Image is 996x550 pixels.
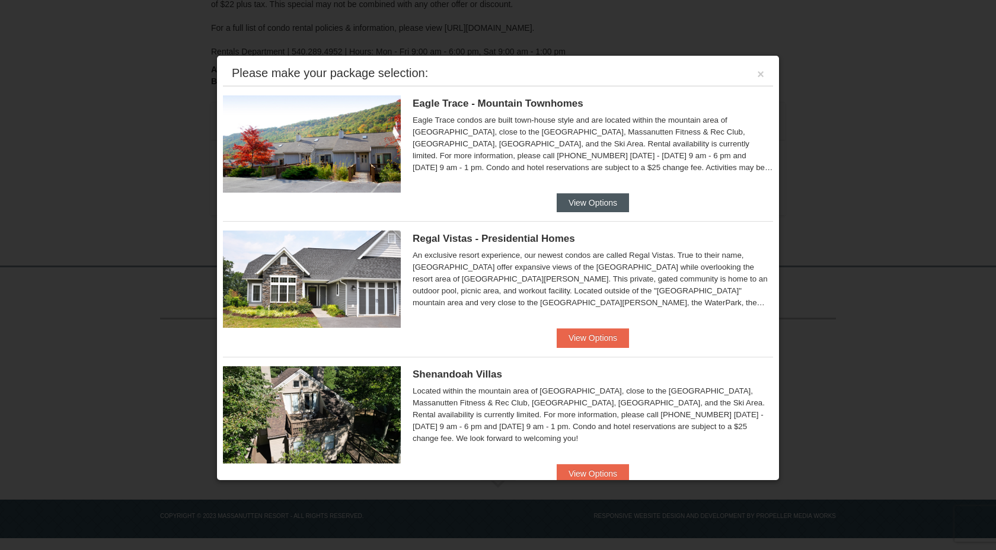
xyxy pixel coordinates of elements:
span: Shenandoah Villas [413,369,502,380]
button: View Options [557,328,629,347]
button: View Options [557,464,629,483]
div: Please make your package selection: [232,67,428,79]
img: 19219019-2-e70bf45f.jpg [223,366,401,463]
div: Eagle Trace condos are built town-house style and are located within the mountain area of [GEOGRA... [413,114,773,174]
img: 19218983-1-9b289e55.jpg [223,95,401,193]
span: Eagle Trace - Mountain Townhomes [413,98,583,109]
span: Regal Vistas - Presidential Homes [413,233,575,244]
div: An exclusive resort experience, our newest condos are called Regal Vistas. True to their name, [G... [413,250,773,309]
div: Located within the mountain area of [GEOGRAPHIC_DATA], close to the [GEOGRAPHIC_DATA], Massanutte... [413,385,773,445]
button: View Options [557,193,629,212]
img: 19218991-1-902409a9.jpg [223,231,401,328]
button: × [757,68,764,80]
